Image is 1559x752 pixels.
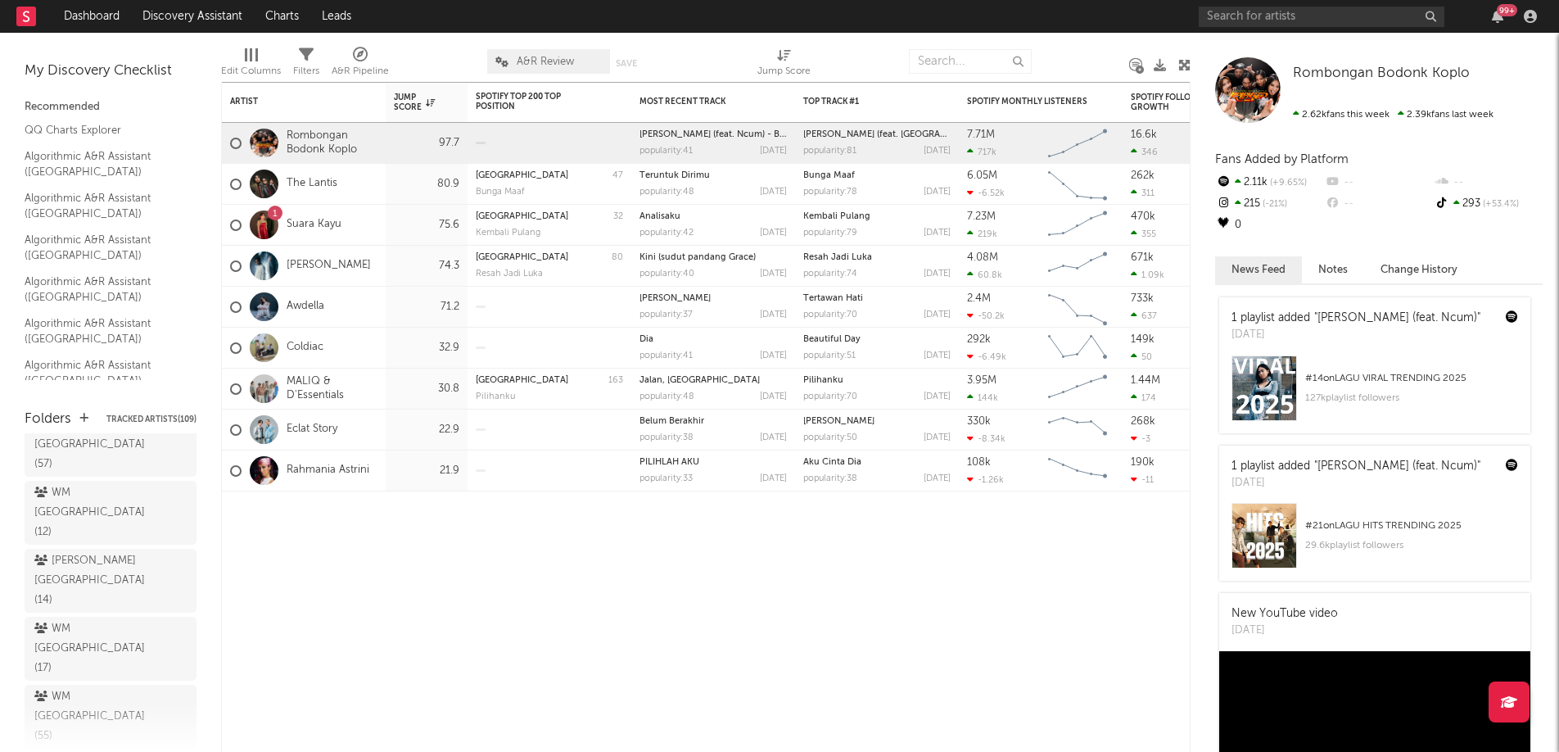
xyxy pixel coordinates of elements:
div: Resah Jadi Luka [803,253,951,262]
div: PILIHLAH AKU [639,458,787,467]
a: Pilihanku [803,376,843,385]
div: A&R Pipeline [332,61,389,81]
div: 163 [608,375,623,386]
div: WM [GEOGRAPHIC_DATA] ( 17 ) [34,619,150,678]
a: Algorithmic A&R Assistant ([GEOGRAPHIC_DATA]) [25,231,180,265]
a: Beautiful Day [803,335,861,344]
div: Sia-Sia [639,294,787,303]
div: 355 [1131,229,1156,239]
div: [DATE] [760,433,787,442]
a: [PERSON_NAME][GEOGRAPHIC_DATA](14) [25,549,197,613]
svg: Chart title [1041,328,1114,369]
div: 262k [1131,170,1155,181]
a: Teruntuk Dirimu [639,171,710,180]
div: 22.9 [394,420,459,440]
div: -- [1324,193,1433,215]
svg: Chart title [1041,451,1114,492]
div: Indonesia [476,211,568,222]
span: 2.39k fans last week [1293,110,1493,120]
div: 50 [1131,351,1152,362]
div: popularity: 41 [639,147,693,156]
div: popularity: 51 [803,351,856,360]
a: Belum Berakhir [639,417,704,426]
div: Edit Columns [221,61,281,81]
div: 99 + [1497,4,1517,16]
div: [GEOGRAPHIC_DATA] [476,212,568,221]
div: [DATE] [924,433,951,442]
div: 149k [1131,334,1155,345]
button: Change History [1364,256,1474,283]
a: Suara Kayu [287,218,341,232]
div: Kini (sudut pandang Grace) [639,253,787,262]
a: [PERSON_NAME] (feat. [GEOGRAPHIC_DATA]) [803,130,996,139]
div: 60.8k [967,270,1002,280]
div: 268k [1131,416,1155,427]
a: WM [GEOGRAPHIC_DATA](12) [25,481,197,545]
div: Recommended [25,97,197,117]
div: Top Track #1 [803,97,926,106]
div: [DATE] [760,392,787,401]
a: WM [GEOGRAPHIC_DATA](57) [25,413,197,477]
div: [PERSON_NAME][GEOGRAPHIC_DATA] ( 14 ) [34,551,150,610]
div: [DATE] [760,147,787,156]
div: 219k [967,229,997,239]
div: Position [608,170,623,181]
a: Analisaku [639,212,680,221]
span: Fans Added by Platform [1215,153,1349,165]
div: Track Name: Resah Jadi Luka [476,269,543,279]
div: [DATE] [924,310,951,319]
div: Indonesia [476,170,568,181]
div: Filters [293,61,319,81]
div: Position [604,375,623,386]
div: Spotify Followers Daily Growth [1131,93,1254,112]
div: [GEOGRAPHIC_DATA] [476,376,568,385]
a: Algorithmic A&R Assistant ([GEOGRAPHIC_DATA]) [25,273,180,306]
div: [DATE] [760,474,787,483]
div: popularity: 70 [803,310,857,319]
div: 6.05M [967,170,997,181]
div: popularity: 42 [639,229,694,238]
div: 292k [967,334,991,345]
div: [DATE] [1231,623,1338,639]
div: popularity: 74 [803,270,857,279]
a: Rombongan Bodonk Koplo [287,129,377,157]
div: Pilihanku [803,376,951,385]
a: QQ Charts Explorer [25,121,180,139]
svg: Chart title [1041,123,1114,164]
div: 330k [967,416,991,427]
a: Dia [639,335,653,344]
div: 293 [1434,193,1543,215]
div: [DATE] [924,229,951,238]
a: [PERSON_NAME] [639,294,711,303]
div: 190k [1131,457,1155,468]
div: 80 [612,252,623,263]
div: 717k [967,147,996,157]
div: 7.71M [967,129,995,140]
div: 1 playlist added [1231,458,1480,475]
div: Dia [639,335,787,344]
div: popularity: 50 [803,433,857,442]
div: [DATE] [760,270,787,279]
div: [GEOGRAPHIC_DATA] [476,253,568,262]
div: Edit Columns [221,41,281,88]
div: 215 [1215,193,1324,215]
svg: Chart title [1041,246,1114,287]
div: popularity: 48 [639,392,694,401]
div: Teruntuk Dirimu [639,171,787,180]
div: 75.6 [394,215,459,235]
div: 2.4M [967,293,991,304]
div: 470k [1131,211,1155,222]
div: Kembali Pulang [803,212,951,221]
div: -6.49k [967,351,1006,362]
div: [DATE] [760,188,787,197]
div: Indonesia [476,252,568,263]
input: Search... [909,49,1032,74]
div: 1.09k [1131,270,1164,280]
div: Filters [293,41,319,88]
div: 47 [612,170,623,181]
div: Aku Cinta Dia [803,458,951,467]
a: "[PERSON_NAME] (feat. Ncum)" [1314,312,1480,324]
div: 29.6k playlist followers [1305,536,1518,555]
div: popularity: 70 [803,392,857,401]
div: 71.2 [394,297,459,317]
